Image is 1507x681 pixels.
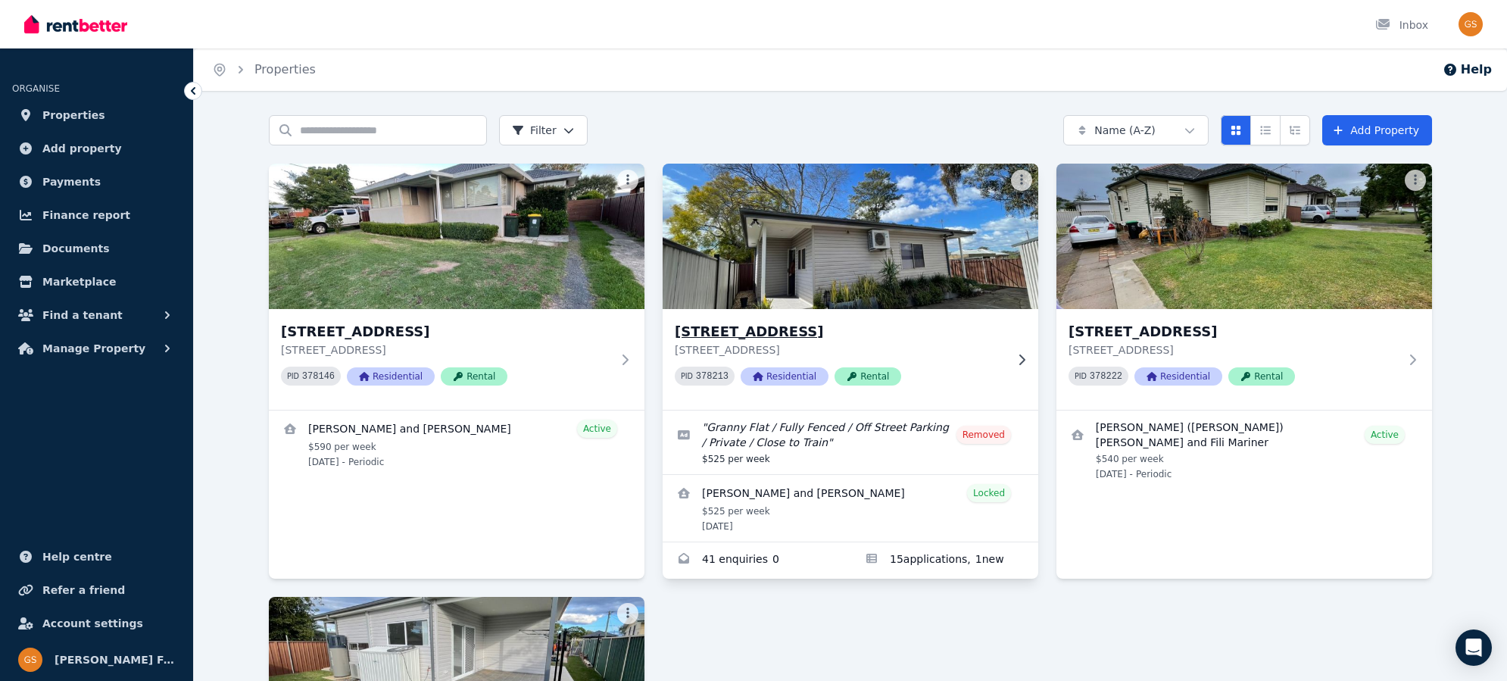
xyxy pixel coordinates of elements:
[194,48,334,91] nav: Breadcrumb
[42,239,110,258] span: Documents
[663,164,1038,410] a: 15A Crown St, Riverstone[STREET_ADDRESS][STREET_ADDRESS]PID 378213ResidentialRental
[1375,17,1428,33] div: Inbox
[1322,115,1432,145] a: Add Property
[347,367,435,386] span: Residential
[1094,123,1156,138] span: Name (A-Z)
[12,100,181,130] a: Properties
[1405,170,1426,191] button: More options
[1056,164,1432,309] img: 43 Catalina St, North St Marys
[55,651,175,669] span: [PERSON_NAME] Family Super Pty Ltd ATF [PERSON_NAME] Family Super
[42,273,116,291] span: Marketplace
[42,339,145,358] span: Manage Property
[42,139,122,158] span: Add property
[617,170,638,191] button: More options
[269,164,644,309] img: 15 Crown St, Riverstone
[12,200,181,230] a: Finance report
[42,614,143,633] span: Account settings
[269,411,644,477] a: View details for Lemuel and Liberty Ramos
[1250,115,1281,145] button: Compact list view
[663,542,850,579] a: Enquiries for 15A Crown St, Riverstone
[12,83,60,94] span: ORGANISE
[12,300,181,330] button: Find a tenant
[18,648,42,672] img: Stanyer Family Super Pty Ltd ATF Stanyer Family Super
[1456,629,1492,666] div: Open Intercom Messenger
[12,542,181,572] a: Help centre
[1221,115,1251,145] button: Card view
[1228,367,1295,386] span: Rental
[850,542,1038,579] a: Applications for 15A Crown St, Riverstone
[12,167,181,197] a: Payments
[1443,61,1492,79] button: Help
[42,548,112,566] span: Help centre
[1459,12,1483,36] img: Stanyer Family Super Pty Ltd ATF Stanyer Family Super
[1056,164,1432,410] a: 43 Catalina St, North St Marys[STREET_ADDRESS][STREET_ADDRESS]PID 378222ResidentialRental
[1069,321,1399,342] h3: [STREET_ADDRESS]
[42,106,105,124] span: Properties
[302,371,335,382] code: 378146
[42,581,125,599] span: Refer a friend
[1011,170,1032,191] button: More options
[12,333,181,364] button: Manage Property
[12,267,181,297] a: Marketplace
[12,233,181,264] a: Documents
[281,321,611,342] h3: [STREET_ADDRESS]
[499,115,588,145] button: Filter
[24,13,127,36] img: RentBetter
[1063,115,1209,145] button: Name (A-Z)
[287,372,299,380] small: PID
[1069,342,1399,358] p: [STREET_ADDRESS]
[512,123,557,138] span: Filter
[1090,371,1122,382] code: 378222
[12,133,181,164] a: Add property
[12,575,181,605] a: Refer a friend
[1134,367,1222,386] span: Residential
[617,603,638,624] button: More options
[675,342,1005,358] p: [STREET_ADDRESS]
[663,475,1038,542] a: View details for Alvin Banaag and Edwin Bico
[42,306,123,324] span: Find a tenant
[42,173,101,191] span: Payments
[1280,115,1310,145] button: Expanded list view
[12,608,181,639] a: Account settings
[835,367,901,386] span: Rental
[681,372,693,380] small: PID
[1221,115,1310,145] div: View options
[741,367,828,386] span: Residential
[663,411,1038,474] a: Edit listing: Granny Flat / Fully Fenced / Off Street Parking / Private / Close to Train
[1056,411,1432,489] a: View details for Vitaliano (Victor) Pulaa and Fili Mariner
[696,371,729,382] code: 378213
[42,206,130,224] span: Finance report
[675,321,1005,342] h3: [STREET_ADDRESS]
[281,342,611,358] p: [STREET_ADDRESS]
[1075,372,1087,380] small: PID
[654,160,1048,313] img: 15A Crown St, Riverstone
[269,164,644,410] a: 15 Crown St, Riverstone[STREET_ADDRESS][STREET_ADDRESS]PID 378146ResidentialRental
[254,62,316,77] a: Properties
[441,367,507,386] span: Rental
